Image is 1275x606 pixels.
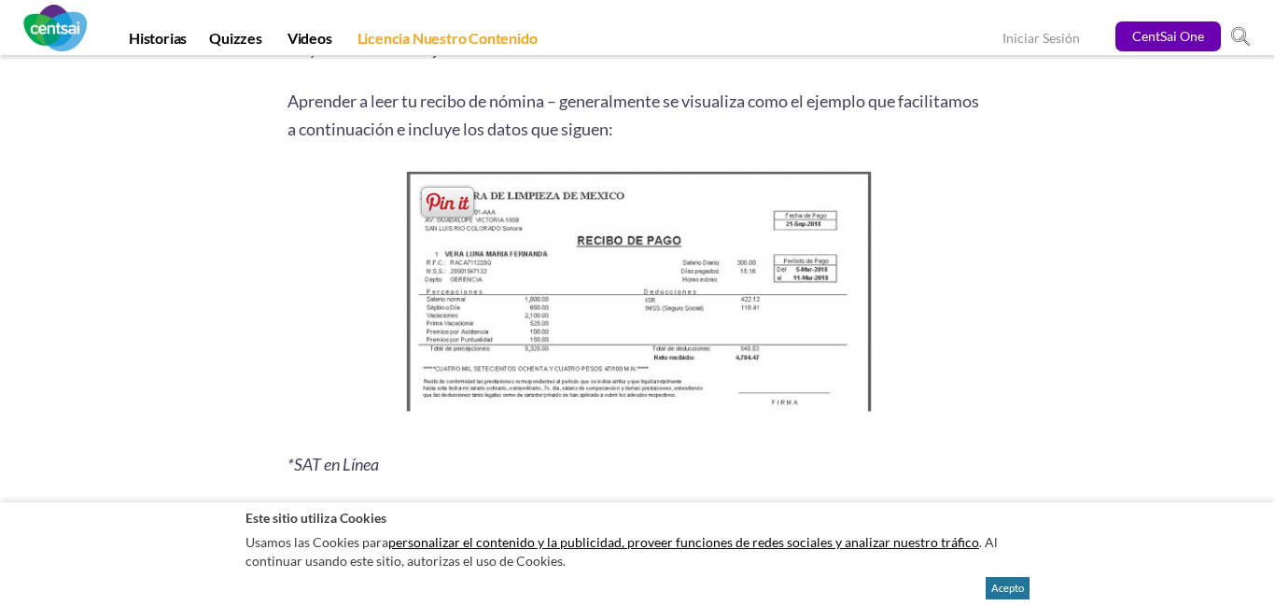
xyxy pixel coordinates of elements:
a: Videos [276,29,343,55]
button: Acepto [986,577,1030,599]
p: Usamos las Cookies para . Al continuar usando este sitio, autorizas el uso de Cookies. [245,528,1030,574]
p: Aprender a leer tu recibo de nómina – generalmente se visualiza como el ejemplo que facilitamos a... [287,87,988,143]
a: Licencia Nuestro Contenido [346,29,549,55]
h2: Este sitio utiliza Cookies [245,509,1030,527]
a: Iniciar Sesión [1002,30,1080,49]
i: *SAT en Línea [287,455,379,475]
a: Quizzes [198,29,273,55]
a: CentSai One [1115,21,1221,51]
a: Historias [118,29,198,55]
img: CentSai [23,5,87,51]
